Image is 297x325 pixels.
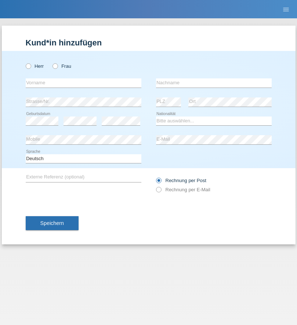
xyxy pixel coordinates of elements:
[156,187,210,192] label: Rechnung per E-Mail
[52,63,71,69] label: Frau
[156,178,206,183] label: Rechnung per Post
[26,63,44,69] label: Herr
[26,38,272,47] h1: Kund*in hinzufügen
[40,220,64,226] span: Speichern
[26,63,30,68] input: Herr
[279,7,293,11] a: menu
[282,6,290,13] i: menu
[52,63,57,68] input: Frau
[156,187,161,196] input: Rechnung per E-Mail
[26,216,79,230] button: Speichern
[156,178,161,187] input: Rechnung per Post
